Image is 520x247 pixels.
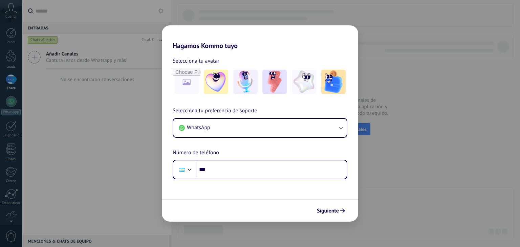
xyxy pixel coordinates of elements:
[314,205,348,217] button: Siguiente
[292,70,316,94] img: -4.jpeg
[173,149,219,157] span: Número de teléfono
[262,70,287,94] img: -3.jpeg
[175,162,188,177] div: Argentina: + 54
[317,208,339,213] span: Siguiente
[173,107,257,115] span: Selecciona tu preferencia de soporte
[173,57,219,65] span: Selecciona tu avatar
[162,25,358,50] h2: Hagamos Kommo tuyo
[204,70,228,94] img: -1.jpeg
[321,70,346,94] img: -5.jpeg
[233,70,258,94] img: -2.jpeg
[173,119,347,137] button: WhatsApp
[187,124,210,131] span: WhatsApp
